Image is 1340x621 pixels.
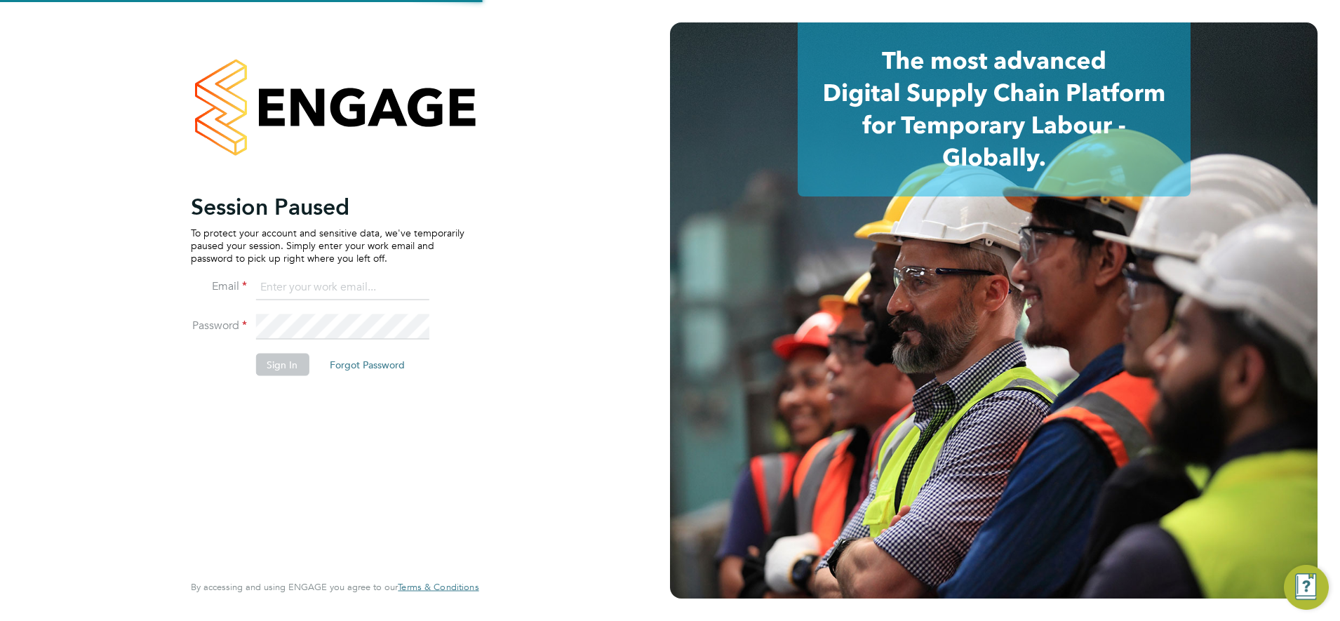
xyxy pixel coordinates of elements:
button: Engage Resource Center [1284,565,1329,610]
button: Sign In [255,353,309,375]
h2: Session Paused [191,192,464,220]
input: Enter your work email... [255,275,429,300]
label: Email [191,279,247,293]
p: To protect your account and sensitive data, we've temporarily paused your session. Simply enter y... [191,226,464,265]
a: Terms & Conditions [398,582,478,593]
button: Forgot Password [319,353,416,375]
span: Terms & Conditions [398,581,478,593]
span: By accessing and using ENGAGE you agree to our [191,581,478,593]
label: Password [191,318,247,333]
